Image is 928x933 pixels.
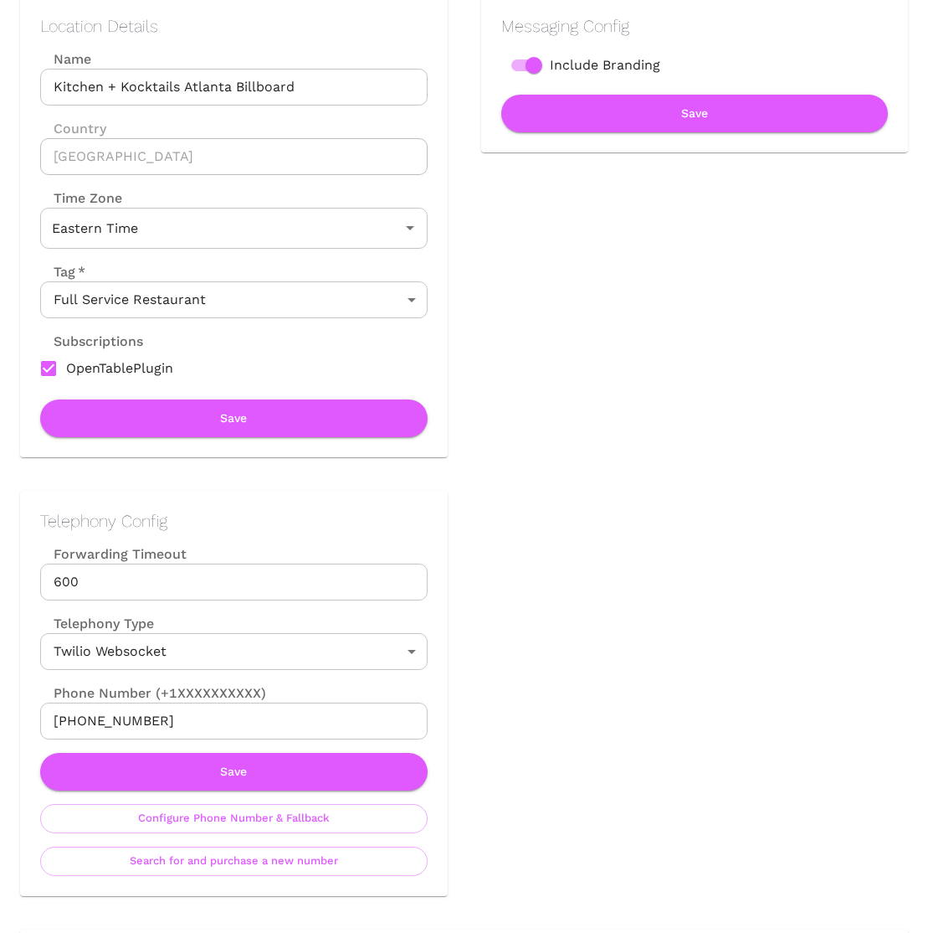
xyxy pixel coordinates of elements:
label: Time Zone [40,188,428,208]
button: Save [40,753,428,791]
div: Twilio Websocket [40,633,428,670]
label: Telephony Type [40,614,154,633]
h2: Location Details [40,16,428,36]
label: Phone Number (+1XXXXXXXXXX) [40,683,428,703]
button: Open [398,216,422,240]
button: Search for and purchase a new number [40,847,428,876]
label: Subscriptions [40,332,143,351]
label: Country [40,119,428,138]
label: Name [40,49,428,69]
button: Configure Phone Number & Fallback [40,804,428,833]
span: OpenTablePlugin [66,358,173,379]
span: Include Branding [550,55,660,75]
h2: Messaging Config [501,16,889,36]
label: Forwarding Timeout [40,544,428,564]
button: Save [40,399,428,437]
button: Save [501,95,889,132]
label: Tag [40,262,85,281]
h2: Telephony Config [40,511,428,531]
div: Full Service Restaurant [40,281,428,318]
